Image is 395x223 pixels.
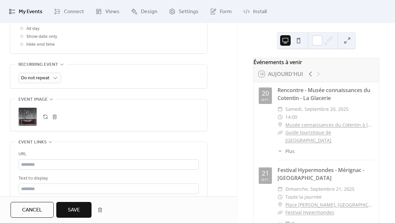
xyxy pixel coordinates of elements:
div: ​ [277,148,283,155]
div: 20 [262,90,269,97]
span: Plus [285,148,295,155]
button: ​Plus [277,148,295,155]
div: sept. [261,178,270,181]
div: Text to display [18,175,197,183]
span: Recurring event [18,61,58,69]
div: Événements à venir [253,58,379,66]
span: Cancel [22,206,42,214]
div: ; [18,108,37,126]
span: Hide end time [26,41,55,49]
div: ​ [277,113,283,121]
a: Views [91,3,124,20]
a: Festival Hypermondes - Mérignac - [GEOGRAPHIC_DATA] [277,166,364,182]
span: Form [220,8,232,16]
a: Festival Hypermondes [285,209,334,215]
span: samedi, septembre 20, 2025 [285,105,349,113]
a: Rencontre - Musée connaissances du Cotentin - La Glacerie [277,87,370,102]
span: Install [253,8,267,16]
a: Form [205,3,237,20]
span: Design [141,8,157,16]
a: Place [PERSON_NAME], [GEOGRAPHIC_DATA] [285,201,374,209]
div: ​ [277,105,283,113]
a: Guide touristique de [GEOGRAPHIC_DATA] [285,129,331,143]
span: dimanche, septembre 21, 2025 [285,185,355,193]
div: ​ [277,185,283,193]
div: 21 [262,170,269,177]
span: Settings [179,8,198,16]
span: Views [105,8,119,16]
a: Design [126,3,162,20]
a: Settings [164,3,203,20]
span: 14:00 [285,113,297,121]
div: ​ [277,193,283,201]
div: ​ [277,201,283,209]
span: Event links [18,138,47,146]
div: ​ [277,129,283,136]
button: Save [56,202,92,218]
span: Show date only [26,33,57,41]
div: ​ [277,209,283,216]
button: Cancel [11,202,54,218]
div: ​ [277,121,283,129]
span: Toute la journée [285,193,322,201]
a: Install [238,3,272,20]
span: Save [68,206,80,214]
a: My Events [4,3,47,20]
div: URL [18,150,197,158]
span: All day [26,25,39,33]
a: Connect [49,3,89,20]
div: sept. [261,98,270,101]
span: Do not repeat [21,74,49,83]
a: Musée connaissances du Cotentin à [GEOGRAPHIC_DATA] [285,121,374,129]
span: My Events [19,8,42,16]
span: Connect [64,8,84,16]
span: Event image [18,96,48,104]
